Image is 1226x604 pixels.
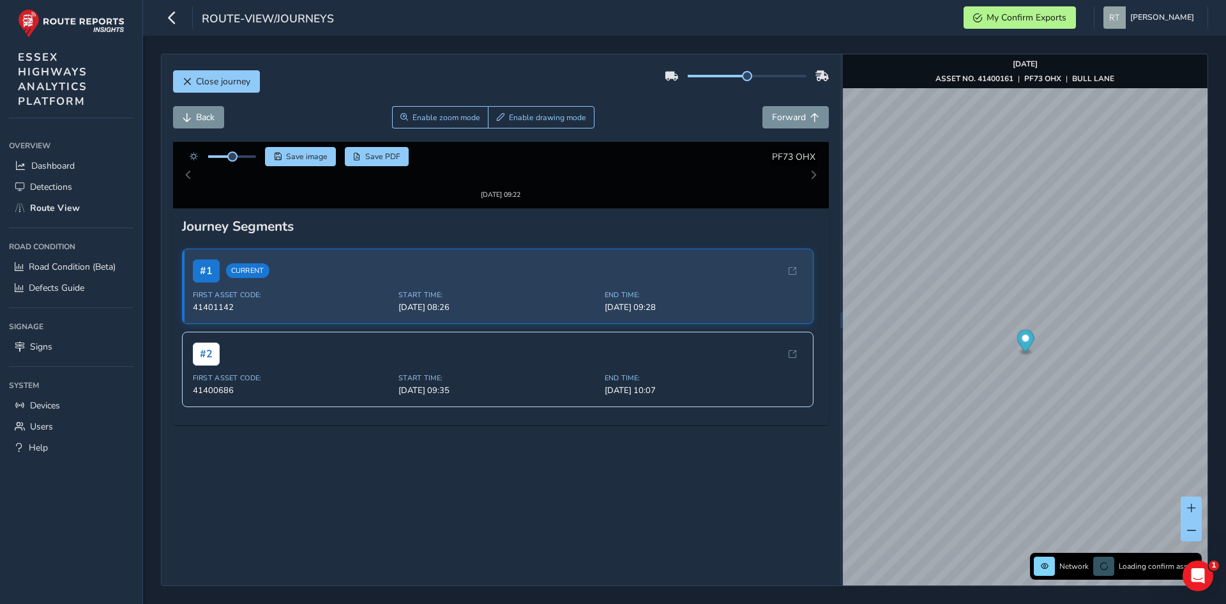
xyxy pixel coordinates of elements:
span: [PERSON_NAME] [1130,6,1194,29]
span: End Time: [605,362,803,371]
span: Current [226,252,269,267]
span: Dashboard [31,160,75,172]
span: [DATE] 10:07 [605,373,803,385]
a: Route View [9,197,133,219]
span: Save PDF [365,151,400,162]
button: Draw [488,106,594,128]
div: Journey Segments [182,206,821,224]
strong: PF73 OHX [1024,74,1061,84]
a: Help [9,437,133,458]
span: # 2 [193,331,220,354]
div: Signage [9,317,133,336]
span: Close journey [196,75,250,88]
span: PF73 OHX [772,151,815,163]
div: [DATE] 09:22 [462,173,540,183]
span: Route View [30,202,80,214]
a: Road Condition (Beta) [9,256,133,277]
button: PDF [345,147,409,166]
span: Help [29,442,48,454]
span: Save image [286,151,328,162]
button: Save [265,147,336,166]
span: ESSEX HIGHWAYS ANALYTICS PLATFORM [18,50,87,109]
a: Users [9,416,133,437]
span: Signs [30,341,52,353]
span: Enable drawing mode [509,112,586,123]
button: Close journey [173,70,260,93]
span: Road Condition (Beta) [29,261,116,273]
span: Detections [30,181,72,193]
div: Road Condition [9,237,133,256]
a: Dashboard [9,155,133,176]
a: Detections [9,176,133,197]
img: rr logo [18,9,125,38]
span: Forward [772,111,806,123]
span: My Confirm Exports [987,12,1066,24]
img: Thumbnail frame [462,161,540,173]
span: First Asset Code: [193,279,391,288]
strong: BULL LANE [1072,74,1114,84]
span: 1 [1209,561,1219,571]
div: Map marker [1017,330,1034,356]
span: route-view/journeys [202,11,334,29]
span: 41401142 [193,290,391,302]
span: Users [30,421,53,433]
strong: ASSET NO. 41400161 [935,74,1013,84]
span: Back [196,111,215,123]
div: Overview [9,136,133,155]
span: Devices [30,399,60,412]
span: Start Time: [398,279,597,288]
span: Loading confirm assets [1119,561,1198,571]
span: End Time: [605,279,803,288]
a: Defects Guide [9,277,133,298]
div: System [9,376,133,395]
span: Network [1059,561,1089,571]
span: Start Time: [398,362,597,371]
button: [PERSON_NAME] [1103,6,1199,29]
span: 41400686 [193,373,391,385]
iframe: Intercom live chat [1183,561,1213,591]
button: My Confirm Exports [964,6,1076,29]
button: Back [173,106,224,128]
img: diamond-layout [1103,6,1126,29]
span: Defects Guide [29,282,84,294]
span: [DATE] 08:26 [398,290,597,302]
div: | | [935,74,1114,84]
button: Forward [762,106,829,128]
span: Enable zoom mode [412,112,480,123]
span: [DATE] 09:28 [605,290,803,302]
span: # 1 [193,248,220,271]
strong: [DATE] [1013,59,1038,69]
span: First Asset Code: [193,362,391,371]
a: Signs [9,336,133,357]
button: Zoom [392,106,488,128]
span: [DATE] 09:35 [398,373,597,385]
a: Devices [9,395,133,416]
